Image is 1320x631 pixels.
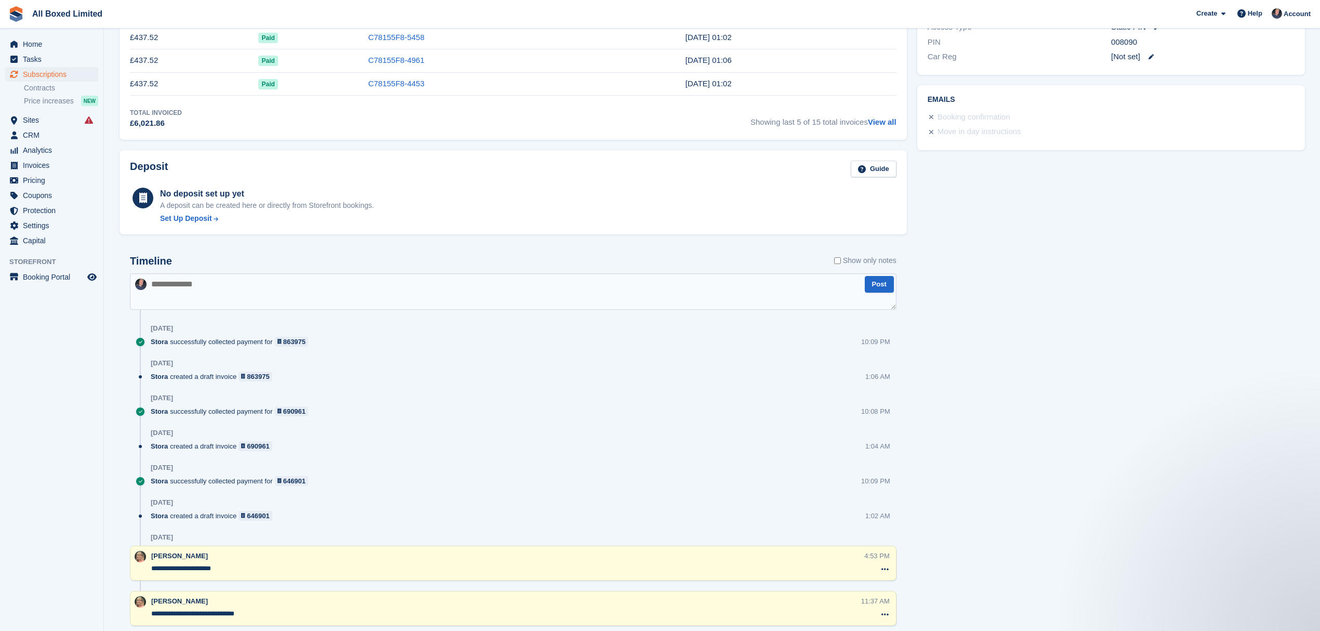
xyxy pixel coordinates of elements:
[130,49,258,72] td: £437.52
[928,51,1111,63] div: Car Reg
[23,128,85,142] span: CRM
[1272,8,1282,19] img: Dan Goss
[275,476,309,486] a: 646901
[151,597,208,605] span: [PERSON_NAME]
[151,337,313,347] div: successfully collected payment for
[9,257,103,267] span: Storefront
[8,6,24,22] img: stora-icon-8386f47178a22dfd0bd8f6a31ec36ba5ce8667c1dd55bd0f319d3a0aa187defe.svg
[151,337,168,347] span: Stora
[5,158,98,173] a: menu
[23,270,85,284] span: Booking Portal
[160,213,212,224] div: Set Up Deposit
[750,108,896,129] span: Showing last 5 of 15 total invoices
[24,95,98,107] a: Price increases NEW
[258,79,278,89] span: Paid
[368,33,424,42] a: C78155F8-5458
[928,96,1295,104] h2: Emails
[85,116,93,124] i: Smart entry sync failures have occurred
[368,56,424,64] a: C78155F8-4961
[151,406,313,416] div: successfully collected payment for
[865,511,890,521] div: 1:02 AM
[861,476,890,486] div: 10:09 PM
[151,359,173,367] div: [DATE]
[283,476,306,486] div: 646901
[135,551,146,562] img: Sandie Mills
[23,67,85,82] span: Subscriptions
[865,441,890,451] div: 1:04 AM
[247,372,269,382] div: 863975
[151,406,168,416] span: Stora
[283,406,306,416] div: 690961
[1284,9,1311,19] span: Account
[5,270,98,284] a: menu
[81,96,98,106] div: NEW
[151,498,173,507] div: [DATE]
[1196,8,1217,19] span: Create
[23,218,85,233] span: Settings
[239,372,272,382] a: 863975
[23,37,85,51] span: Home
[86,271,98,283] a: Preview store
[24,83,98,93] a: Contracts
[151,372,168,382] span: Stora
[130,117,182,129] div: £6,021.86
[151,441,168,451] span: Stora
[151,552,208,560] span: [PERSON_NAME]
[135,279,147,290] img: Dan Goss
[130,108,182,117] div: Total Invoiced
[685,79,732,88] time: 2025-05-15 00:02:05 UTC
[160,213,374,224] a: Set Up Deposit
[151,511,168,521] span: Stora
[160,200,374,211] p: A deposit can be created here or directly from Storefront bookings.
[239,511,272,521] a: 646901
[283,337,306,347] div: 863975
[861,337,890,347] div: 10:09 PM
[151,441,278,451] div: created a draft invoice
[368,79,424,88] a: C78155F8-4453
[5,143,98,157] a: menu
[834,255,896,266] label: Show only notes
[151,429,173,437] div: [DATE]
[151,372,278,382] div: created a draft invoice
[151,533,173,542] div: [DATE]
[258,56,278,66] span: Paid
[130,161,168,178] h2: Deposit
[938,111,1010,124] div: Booking confirmation
[1248,8,1262,19] span: Help
[135,596,146,608] img: Sandie Mills
[239,441,272,451] a: 690961
[938,126,1021,138] div: Move in day instructions
[23,143,85,157] span: Analytics
[130,26,258,49] td: £437.52
[23,188,85,203] span: Coupons
[865,372,890,382] div: 1:06 AM
[861,406,890,416] div: 10:08 PM
[151,476,168,486] span: Stora
[275,406,309,416] a: 690961
[5,218,98,233] a: menu
[151,464,173,472] div: [DATE]
[247,511,269,521] div: 646901
[151,511,278,521] div: created a draft invoice
[685,33,732,42] time: 2025-07-15 00:02:07 UTC
[23,52,85,67] span: Tasks
[275,337,309,347] a: 863975
[151,394,173,402] div: [DATE]
[5,188,98,203] a: menu
[5,52,98,67] a: menu
[834,255,841,266] input: Show only notes
[23,158,85,173] span: Invoices
[5,37,98,51] a: menu
[1111,51,1295,63] div: [Not set]
[28,5,107,22] a: All Boxed Limited
[851,161,896,178] a: Guide
[1111,36,1295,48] div: 008090
[130,72,258,96] td: £437.52
[868,117,896,126] a: View all
[685,56,732,64] time: 2025-06-15 00:06:05 UTC
[23,203,85,218] span: Protection
[928,36,1111,48] div: PIN
[864,551,889,561] div: 4:53 PM
[23,233,85,248] span: Capital
[865,276,894,293] button: Post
